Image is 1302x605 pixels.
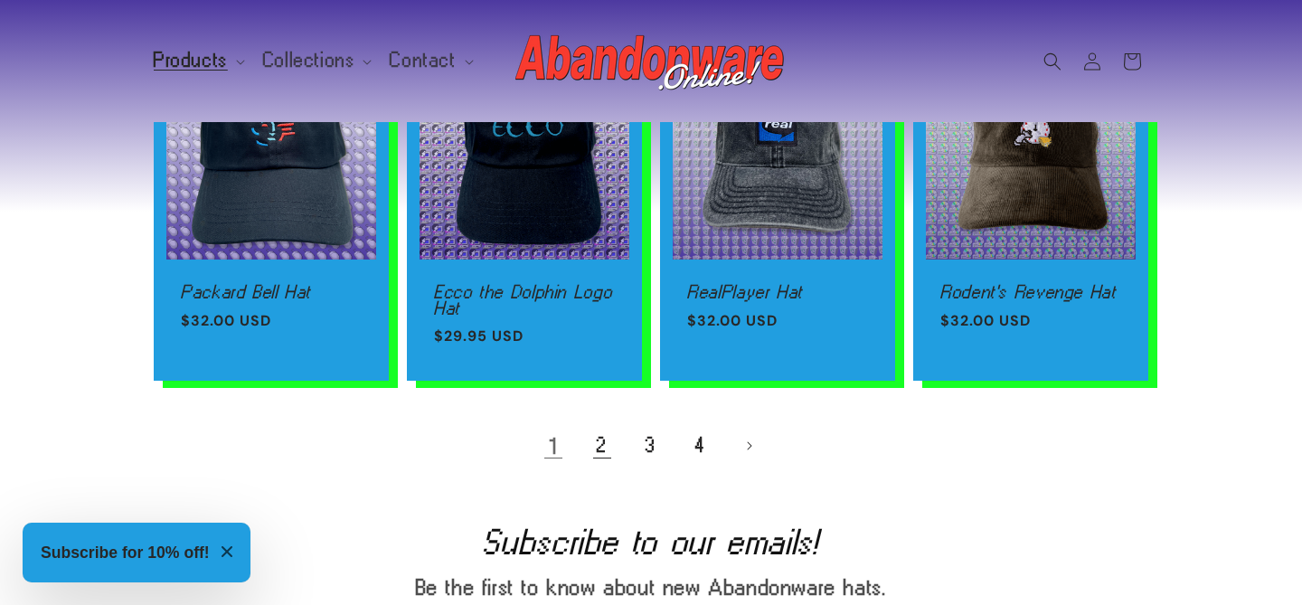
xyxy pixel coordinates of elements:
summary: Collections [252,42,380,80]
summary: Products [143,42,252,80]
a: Abandonware [509,18,794,104]
a: Rodent's Revenge Hat [940,284,1121,300]
a: Next page [729,426,769,466]
span: Contact [390,52,456,69]
span: Products [154,52,228,69]
a: Packard Bell Hat [181,284,362,300]
a: Page 2 [582,426,622,466]
a: Page 3 [631,426,671,466]
a: Page 1 [533,426,573,466]
nav: Pagination [154,426,1148,466]
h2: Subscribe to our emails! [81,527,1221,556]
img: Abandonware [515,25,787,98]
a: Ecco the Dolphin Logo Hat [434,284,615,316]
summary: Search [1033,42,1072,81]
span: Collections [263,52,355,69]
a: Page 4 [680,426,720,466]
p: Be the first to know about new Abandonware hats. [335,574,967,600]
summary: Contact [379,42,480,80]
a: RealPlayer Hat [687,284,868,300]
